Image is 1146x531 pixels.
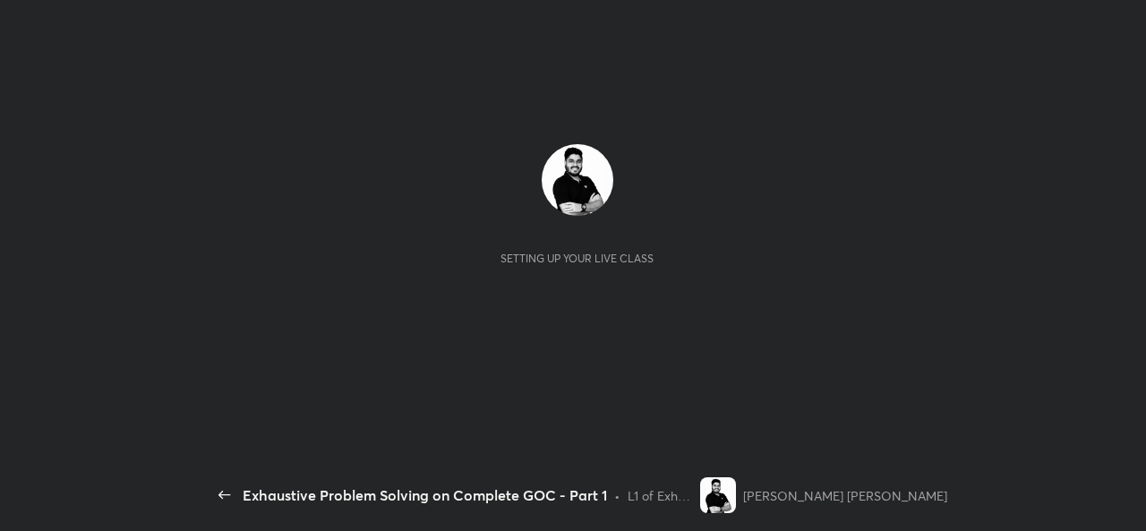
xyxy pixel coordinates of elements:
[542,144,613,216] img: ab04c598e4204a44b5a784646aaf9c50.jpg
[743,486,947,505] div: [PERSON_NAME] [PERSON_NAME]
[243,484,607,506] div: Exhaustive Problem Solving on Complete GOC - Part 1
[614,486,620,505] div: •
[500,252,654,265] div: Setting up your live class
[700,477,736,513] img: ab04c598e4204a44b5a784646aaf9c50.jpg
[628,486,693,505] div: L1 of Exhaustive Problem Solving on Complete GOC : JEE Main & Advanced 2026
